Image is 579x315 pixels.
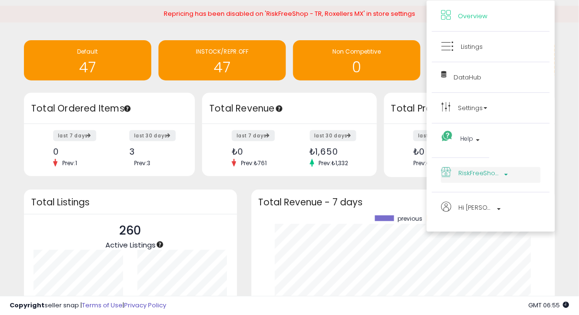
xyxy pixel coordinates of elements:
[458,167,501,179] span: RiskFreeShop - TR
[333,47,381,56] span: Non Competitive
[441,130,453,142] i: Get Help
[236,159,272,167] span: Prev: ₺761
[129,159,155,167] span: Prev: 3
[391,102,548,115] h3: Total Profit
[105,240,156,250] span: Active Listings
[57,159,82,167] span: Prev: 1
[29,59,147,75] h1: 47
[156,240,164,249] div: Tooltip anchor
[458,202,494,214] span: Hi [PERSON_NAME]
[441,41,541,53] a: Listings
[82,301,123,310] a: Terms of Use
[123,104,132,113] div: Tooltip anchor
[10,301,45,310] strong: Copyright
[461,42,483,51] span: Listings
[53,130,96,141] label: last 7 days
[413,159,434,167] span: Prev: ₺0
[78,47,98,56] span: Default
[53,146,102,157] div: 0
[441,71,541,83] a: DataHub
[441,102,541,114] a: Settings
[31,102,188,115] h3: Total Ordered Items
[310,130,356,141] label: last 30 days
[314,159,353,167] span: Prev: ₺1,332
[454,73,481,82] span: DataHub
[129,130,176,141] label: last 30 days
[209,102,370,115] h3: Total Revenue
[397,215,422,222] span: previous
[441,167,541,183] a: RiskFreeShop - TR
[275,104,284,113] div: Tooltip anchor
[24,40,151,80] a: Default 47
[232,130,275,141] label: last 7 days
[458,11,488,21] span: Overview
[529,301,569,310] span: 2025-08-14 06:55 GMT
[259,199,548,206] h3: Total Revenue - 7 days
[310,146,360,157] div: ₺1,650
[196,47,249,56] span: INSTOCK/REPR.OFF
[31,199,230,206] h3: Total Listings
[441,133,480,148] a: Help
[413,130,456,141] label: last 7 days
[105,222,156,240] p: 260
[232,146,282,157] div: ₺0
[460,133,473,145] span: Help
[163,59,281,75] h1: 47
[129,146,178,157] div: 3
[441,202,541,222] a: Hi [PERSON_NAME]
[441,10,541,22] a: Overview
[413,146,462,157] div: ₺0
[293,40,420,80] a: Non Competitive 0
[124,301,166,310] a: Privacy Policy
[164,9,415,18] span: Repricing has been disabled on 'RiskFreeShop - TR, Roxellers MX' in store settings
[10,301,166,310] div: seller snap | |
[159,40,286,80] a: INSTOCK/REPR.OFF 47
[298,59,416,75] h1: 0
